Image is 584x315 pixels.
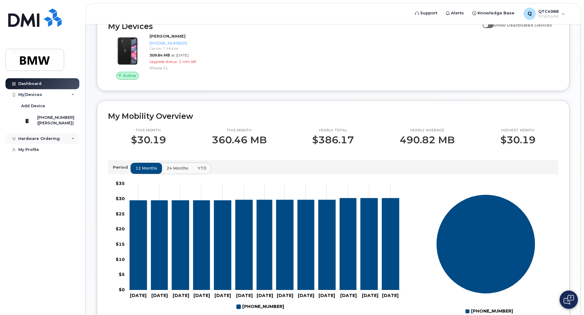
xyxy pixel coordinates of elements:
[319,293,335,298] tspan: [DATE]
[400,128,455,133] p: Yearly average
[564,295,574,305] img: Open chat
[130,198,399,290] g: 864-201-4849
[400,134,455,145] p: 490.82 MB
[500,134,535,145] p: $30.19
[312,134,354,145] p: $386.17
[236,302,284,312] g: Legend
[538,14,559,19] span: Employee
[312,128,354,133] p: Yearly total
[119,272,125,277] tspan: $5
[179,59,196,64] span: 2 mth left
[538,9,559,14] span: QTC4988
[171,53,189,57] span: at [DATE]
[362,293,378,298] tspan: [DATE]
[116,181,401,312] g: Chart
[468,7,519,19] a: Knowledge Base
[116,211,125,216] tspan: $25
[167,165,188,171] span: 24 months
[198,165,207,171] span: YTD
[212,128,267,133] p: This month
[150,59,178,64] span: Upgrade Status:
[298,293,314,298] tspan: [DATE]
[494,23,552,27] span: Show Deactivated Devices
[150,65,213,71] div: iPhone 11
[442,7,468,19] a: Alerts
[257,293,273,298] tspan: [DATE]
[519,8,569,20] div: QTC4988
[116,241,125,247] tspan: $15
[150,40,213,46] div: [PHONE_NUMBER]
[150,34,186,38] strong: [PERSON_NAME]
[123,73,136,79] span: Active
[150,53,170,57] span: 309.84 MB
[382,293,398,298] tspan: [DATE]
[108,22,480,31] h2: My Devices
[436,194,535,294] g: Series
[116,181,125,186] tspan: $35
[340,293,357,298] tspan: [DATE]
[116,226,125,232] tspan: $20
[150,46,213,51] div: Carrier: T-Mobile
[478,10,514,16] span: Knowledge Base
[173,293,189,298] tspan: [DATE]
[528,10,532,17] span: Q
[131,128,166,133] p: This month
[236,293,253,298] tspan: [DATE]
[214,293,231,298] tspan: [DATE]
[193,293,210,298] tspan: [DATE]
[212,134,267,145] p: 360.46 MB
[277,293,293,298] tspan: [DATE]
[119,287,125,292] tspan: $0
[451,10,464,16] span: Alerts
[113,164,130,170] p: Period
[113,36,142,66] img: iPhone_11.jpg
[236,302,284,312] g: 864-201-4849
[116,256,125,262] tspan: $10
[108,33,215,80] a: Active[PERSON_NAME][PHONE_NUMBER]Carrier: T-Mobile309.84 MBat [DATE]Upgrade Status:2 mth leftiPho...
[411,7,442,19] a: Support
[108,112,558,121] h2: My Mobility Overview
[130,293,146,298] tspan: [DATE]
[131,134,166,145] p: $30.19
[420,10,437,16] span: Support
[116,196,125,201] tspan: $30
[151,293,168,298] tspan: [DATE]
[500,128,535,133] p: Highest month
